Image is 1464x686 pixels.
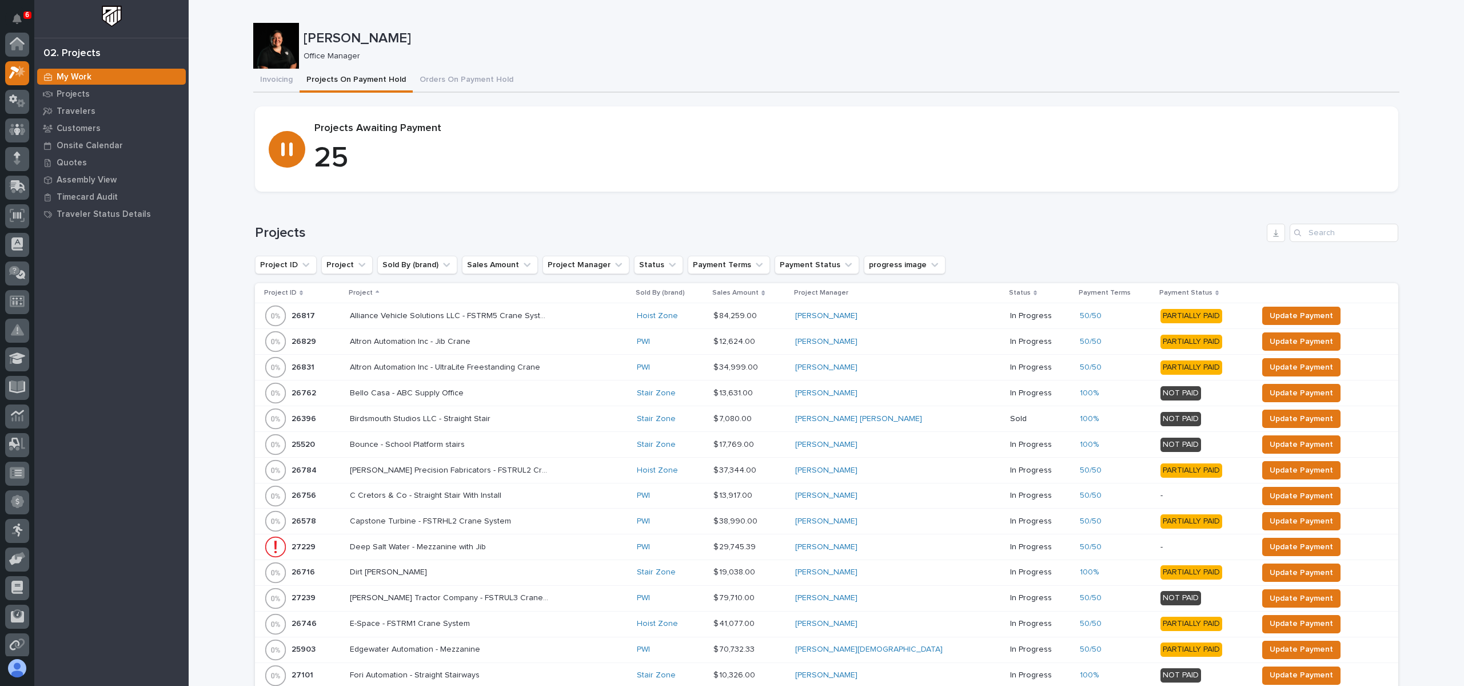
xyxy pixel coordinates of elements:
a: 100% [1080,414,1099,424]
p: In Progress [1010,466,1071,475]
p: Deep Salt Water - Mezzanine with Jib [350,540,488,552]
a: Timecard Audit [34,188,189,205]
span: Update Payment [1270,668,1333,682]
a: 100% [1080,568,1099,577]
p: 26762 [292,386,318,398]
p: Altron Automation Inc - UltraLite Freestanding Crane [350,360,542,372]
p: $ 70,732.33 [713,643,757,655]
tr: 2674626746 E-Space - FSTRM1 Crane SystemE-Space - FSTRM1 Crane System Hoist Zone $ 41,077.00$ 41,... [255,611,1398,637]
button: Update Payment [1262,589,1341,608]
a: 50/50 [1080,542,1102,552]
a: 50/50 [1080,466,1102,475]
tr: 2723927239 [PERSON_NAME] Tractor Company - FSTRUL3 Crane System[PERSON_NAME] Tractor Company - FS... [255,585,1398,611]
a: [PERSON_NAME] [795,491,857,501]
p: Capstone Turbine - FSTRHL2 Crane System [350,514,513,526]
p: Customers [57,124,101,134]
a: Hoist Zone [637,311,678,321]
p: Bounce - School Platform stairs [350,438,467,450]
img: Workspace Logo [101,6,122,27]
p: 26746 [292,617,319,629]
div: PARTIALLY PAID [1160,360,1222,375]
a: 100% [1080,671,1099,680]
button: Project [321,256,373,274]
p: Payment Terms [1079,287,1131,299]
div: 02. Projects [43,47,101,60]
a: Stair Zone [637,440,676,450]
button: Update Payment [1262,615,1341,633]
button: Status [634,256,683,274]
a: 50/50 [1080,491,1102,501]
p: Birdsmouth Studios LLC - Straight Stair [350,412,493,424]
tr: 2671626716 Dirt [PERSON_NAME]Dirt [PERSON_NAME] Stair Zone $ 19,038.00$ 19,038.00 [PERSON_NAME] I... [255,560,1398,585]
p: Bello Casa - ABC Supply Office [350,386,466,398]
tr: 2678426784 [PERSON_NAME] Precision Fabricators - FSTRUL2 Crane System[PERSON_NAME] Precision Fabr... [255,458,1398,483]
p: Status [1009,287,1031,299]
p: - [1160,491,1248,501]
tr: 2681726817 Alliance Vehicle Solutions LLC - FSTRM5 Crane SystemAlliance Vehicle Solutions LLC - F... [255,303,1398,329]
p: In Progress [1010,363,1071,372]
p: $ 84,259.00 [713,309,759,321]
span: Update Payment [1270,335,1333,348]
p: Office Manager [304,51,1390,61]
p: $ 38,990.00 [713,514,760,526]
a: [PERSON_NAME] [795,363,857,372]
a: 50/50 [1080,311,1102,321]
button: Update Payment [1262,384,1341,402]
button: Update Payment [1262,538,1341,556]
a: PWI [637,491,650,501]
p: My Work [57,72,91,82]
a: Stair Zone [637,388,676,398]
tr: 2682926829 Altron Automation Inc - Jib CraneAltron Automation Inc - Jib Crane PWI $ 12,624.00$ 12... [255,329,1398,355]
span: Update Payment [1270,540,1333,554]
p: $ 37,344.00 [713,463,759,475]
a: Traveler Status Details [34,205,189,223]
tr: 2722927229 Deep Salt Water - Mezzanine with JibDeep Salt Water - Mezzanine with Jib PWI $ 29,745.... [255,534,1398,560]
a: [PERSON_NAME] [795,337,857,347]
p: Payment Status [1159,287,1212,299]
p: Sold [1010,414,1071,424]
p: E-Space - FSTRM1 Crane System [350,617,472,629]
a: PWI [637,517,650,526]
p: Timecard Audit [57,192,118,203]
a: [PERSON_NAME] [795,568,857,577]
p: 27229 [292,540,318,552]
p: 26578 [292,514,318,526]
a: Stair Zone [637,671,676,680]
p: $ 17,769.00 [713,438,756,450]
p: Projects Awaiting Payment [314,122,1385,135]
a: 50/50 [1080,337,1102,347]
div: PARTIALLY PAID [1160,617,1222,631]
p: $ 79,710.00 [713,591,757,603]
a: 50/50 [1080,619,1102,629]
span: Update Payment [1270,360,1333,374]
a: 50/50 [1080,645,1102,655]
span: Update Payment [1270,489,1333,503]
a: My Work [34,68,189,85]
a: [PERSON_NAME] [795,517,857,526]
span: Update Payment [1270,592,1333,605]
span: Update Payment [1270,309,1333,323]
a: [PERSON_NAME] [795,466,857,475]
p: [PERSON_NAME] Tractor Company - FSTRUL3 Crane System [350,591,552,603]
div: PARTIALLY PAID [1160,309,1222,323]
tr: 2552025520 Bounce - School Platform stairsBounce - School Platform stairs Stair Zone $ 17,769.00$... [255,432,1398,458]
a: 50/50 [1080,363,1102,372]
button: Update Payment [1262,641,1341,659]
p: [PERSON_NAME] [304,30,1395,47]
p: $ 41,077.00 [713,617,757,629]
div: NOT PAID [1160,591,1201,605]
button: Update Payment [1262,461,1341,479]
button: Sales Amount [462,256,538,274]
a: [PERSON_NAME] [795,542,857,552]
span: Update Payment [1270,617,1333,631]
p: 26784 [292,463,319,475]
a: Customers [34,120,189,137]
a: Projects [34,85,189,102]
a: 100% [1080,388,1099,398]
input: Search [1290,224,1398,242]
p: 6 [25,11,29,19]
a: [PERSON_NAME] [795,311,857,321]
span: Update Payment [1270,566,1333,580]
p: Sales Amount [712,287,759,299]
